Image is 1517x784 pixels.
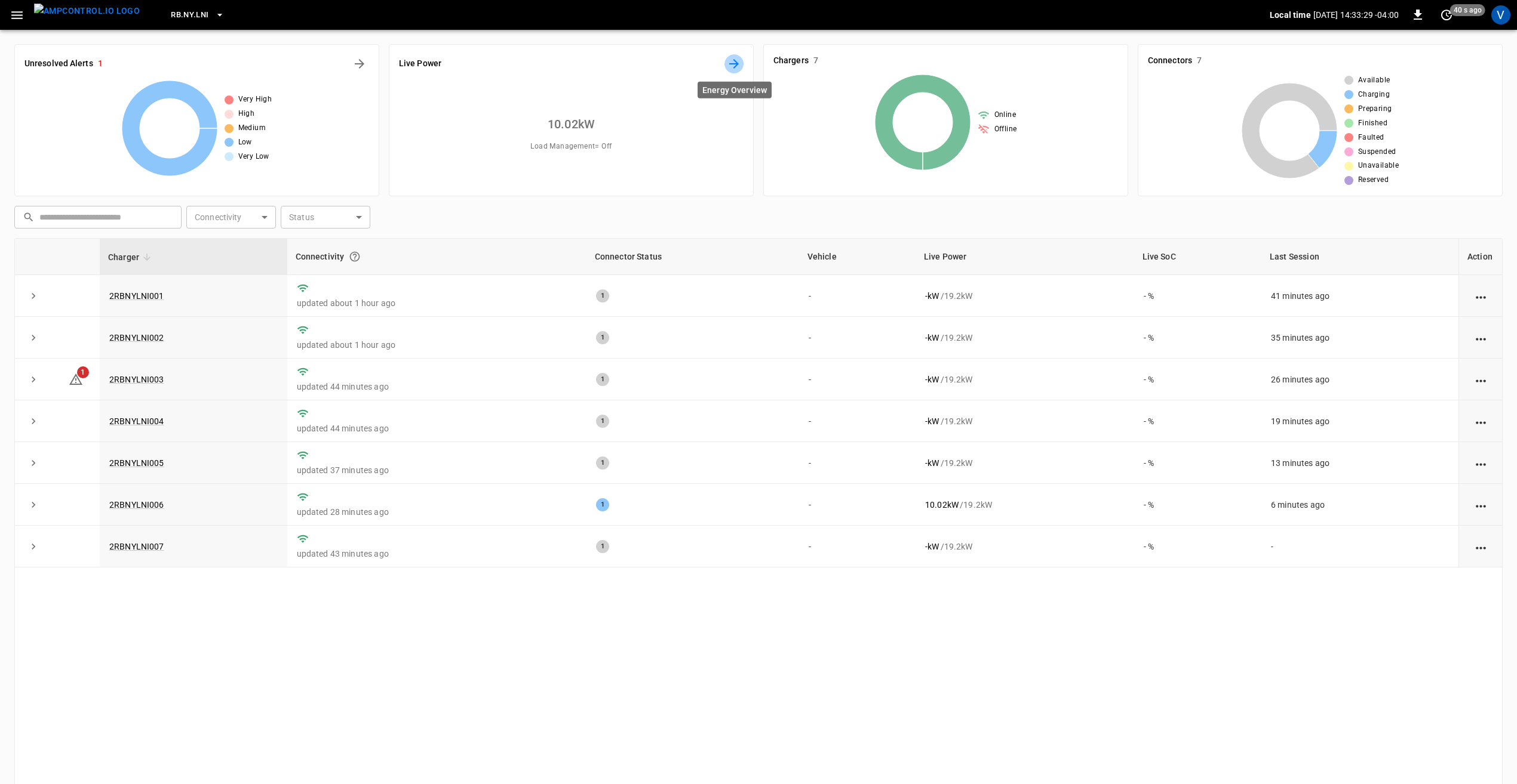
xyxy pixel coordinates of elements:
p: updated about 1 hour ago [297,339,577,351]
a: 2RBNYLNI002 [109,333,164,342]
h6: 7 [1197,54,1202,67]
div: / 19.2 kW [925,541,1124,552]
th: Last Session [1261,239,1458,275]
div: / 19.2 kW [925,457,1124,469]
button: expand row [24,496,42,514]
button: expand row [24,454,42,472]
td: - % [1134,359,1262,400]
span: Offline [994,124,1017,135]
p: Local time [1270,9,1311,21]
div: action cell options [1473,457,1488,469]
td: - % [1134,275,1262,317]
div: profile-icon [1491,5,1510,24]
span: Online [994,109,1016,121]
img: ampcontrol.io logo [34,4,140,18]
div: action cell options [1473,415,1488,427]
td: - [799,317,916,359]
div: / 19.2 kW [925,332,1124,344]
span: Available [1358,75,1390,87]
td: - % [1134,400,1262,442]
span: Very High [238,94,272,106]
td: 6 minutes ago [1261,484,1458,526]
h6: Chargers [773,54,809,67]
span: High [238,108,255,120]
td: - % [1134,442,1262,484]
div: 1 [596,289,609,303]
p: updated 28 minutes ago [297,506,577,518]
p: updated 43 minutes ago [297,548,577,560]
div: 1 [596,498,609,511]
p: - kW [925,332,939,344]
span: Unavailable [1358,160,1399,172]
button: expand row [24,538,42,555]
button: expand row [24,329,42,347]
td: 35 minutes ago [1261,317,1458,359]
button: expand row [24,371,42,388]
h6: Unresolved Alerts [24,57,93,70]
td: - [1261,526,1458,567]
th: Action [1458,239,1502,275]
td: 41 minutes ago [1261,275,1458,317]
p: [DATE] 14:33:29 -04:00 [1313,9,1399,21]
span: Finished [1358,118,1387,129]
td: - % [1134,526,1262,567]
div: 1 [596,456,609,470]
div: / 19.2 kW [925,499,1124,511]
span: Medium [238,122,266,134]
td: 19 minutes ago [1261,400,1458,442]
p: - kW [925,290,939,302]
h6: Connectors [1148,54,1192,67]
div: 1 [596,373,609,386]
a: 1 [69,374,83,384]
span: 40 s ago [1450,4,1485,16]
p: - kW [925,415,939,427]
span: Reserved [1358,174,1389,186]
button: expand row [24,287,42,305]
div: 1 [596,331,609,344]
div: / 19.2 kW [925,290,1124,302]
span: RB.NY.LNI [171,8,208,22]
span: Charger [108,250,155,264]
th: Vehicle [799,239,916,275]
div: action cell options [1473,374,1488,385]
span: Very Low [238,151,269,163]
span: Load Management = Off [530,141,612,153]
td: - [799,442,916,484]
div: action cell options [1473,332,1488,344]
div: 1 [596,540,609,553]
a: 2RBNYLNI003 [109,375,164,384]
div: action cell options [1473,541,1488,552]
a: 2RBNYLNI001 [109,291,164,301]
div: action cell options [1473,499,1488,511]
p: - kW [925,541,939,552]
p: updated 44 minutes ago [297,422,577,434]
button: Energy Overview [724,54,744,73]
td: - % [1134,317,1262,359]
h6: Live Power [399,57,441,70]
div: Connectivity [296,246,578,267]
th: Connector Status [586,239,799,275]
p: - kW [925,457,939,469]
button: RB.NY.LNI [166,4,229,27]
button: set refresh interval [1437,5,1456,24]
th: Live Power [916,239,1134,275]
span: Faulted [1358,132,1384,144]
a: 2RBNYLNI004 [109,416,164,426]
span: Suspended [1358,146,1396,158]
button: expand row [24,412,42,430]
td: - [799,526,916,567]
p: updated 37 minutes ago [297,464,577,476]
p: 10.02 kW [925,499,959,511]
td: 26 minutes ago [1261,359,1458,400]
span: Preparing [1358,103,1392,115]
td: - [799,400,916,442]
p: updated 44 minutes ago [297,381,577,393]
h6: 1 [98,57,103,70]
h6: 7 [813,54,818,67]
div: / 19.2 kW [925,415,1124,427]
div: / 19.2 kW [925,374,1124,385]
td: - [799,275,916,317]
a: 2RBNYLNI006 [109,500,164,510]
button: Connection between the charger and our software. [344,246,366,267]
h6: 10.02 kW [548,115,595,134]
